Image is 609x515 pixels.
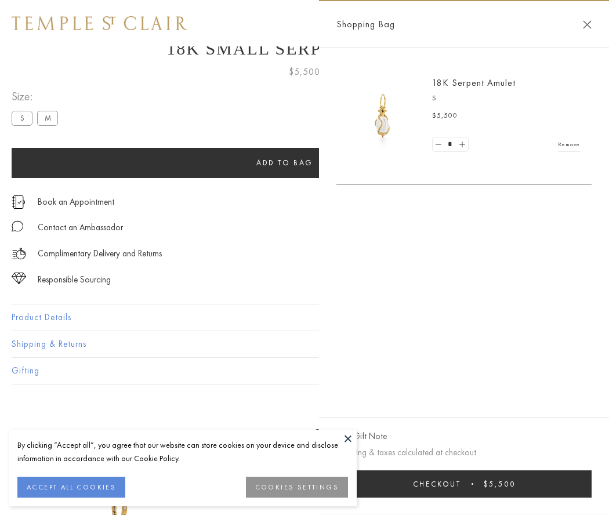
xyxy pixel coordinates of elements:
label: S [12,111,32,125]
img: P51836-E11SERPPV [348,81,418,151]
img: icon_sourcing.svg [12,273,26,284]
p: Shipping & taxes calculated at checkout [336,445,592,460]
span: Add to bag [256,158,313,168]
p: S [432,93,580,104]
span: $5,500 [432,110,458,122]
button: Gifting [12,358,597,384]
button: Add to bag [12,148,558,178]
span: Shopping Bag [336,17,395,32]
div: By clicking “Accept all”, you agree that our website can store cookies on your device and disclos... [17,438,348,465]
a: 18K Serpent Amulet [432,77,516,89]
img: Temple St. Clair [12,16,187,30]
div: Responsible Sourcing [38,273,111,287]
img: icon_delivery.svg [12,246,26,261]
span: $5,500 [484,479,516,489]
button: Checkout $5,500 [336,470,592,498]
label: M [37,111,58,125]
button: COOKIES SETTINGS [246,477,348,498]
button: Add Gift Note [336,429,387,444]
a: Set quantity to 0 [433,137,444,152]
a: Remove [558,138,580,151]
a: Book an Appointment [38,195,114,208]
button: Close Shopping Bag [583,20,592,29]
h3: You May Also Like [29,426,580,444]
button: ACCEPT ALL COOKIES [17,477,125,498]
span: Checkout [413,479,461,489]
span: Size: [12,87,63,106]
img: MessageIcon-01_2.svg [12,220,23,232]
button: Product Details [12,304,597,331]
button: Shipping & Returns [12,331,597,357]
img: icon_appointment.svg [12,195,26,209]
div: Contact an Ambassador [38,220,123,235]
a: Set quantity to 2 [456,137,467,152]
p: Complimentary Delivery and Returns [38,246,162,261]
h1: 18K Small Serpent Amulet [12,39,597,59]
span: $5,500 [289,64,320,79]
